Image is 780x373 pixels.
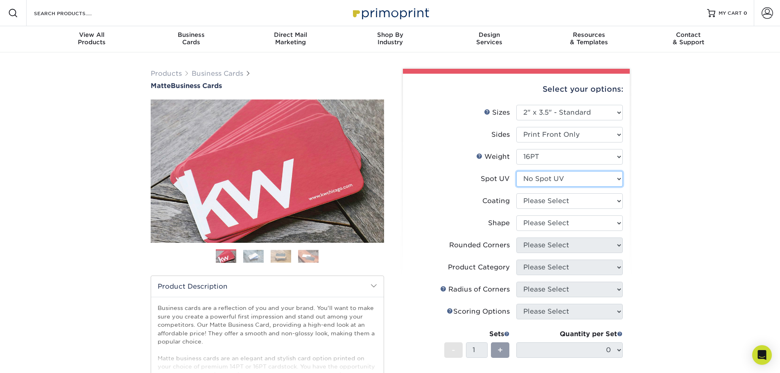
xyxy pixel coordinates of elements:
div: Products [42,31,142,46]
span: Matte [151,82,171,90]
a: View AllProducts [42,26,142,52]
a: DesignServices [440,26,539,52]
div: Sides [491,130,510,140]
a: Direct MailMarketing [241,26,340,52]
a: Contact& Support [639,26,738,52]
div: Rounded Corners [449,240,510,250]
div: Open Intercom Messenger [752,345,772,365]
span: 0 [744,10,747,16]
span: Direct Mail [241,31,340,38]
span: Shop By [340,31,440,38]
h2: Product Description [151,276,384,297]
div: Services [440,31,539,46]
a: Products [151,70,182,77]
img: Business Cards 01 [216,246,236,267]
img: Business Cards 03 [271,250,291,262]
div: Scoring Options [447,307,510,316]
span: View All [42,31,142,38]
div: Shape [488,218,510,228]
span: Business [141,31,241,38]
span: - [452,344,455,356]
a: Business Cards [192,70,243,77]
img: Business Cards 02 [243,250,264,262]
div: Marketing [241,31,340,46]
span: Contact [639,31,738,38]
div: & Support [639,31,738,46]
div: Cards [141,31,241,46]
h1: Business Cards [151,82,384,90]
div: Weight [476,152,510,162]
img: Primoprint [349,4,431,22]
div: Coating [482,196,510,206]
a: BusinessCards [141,26,241,52]
div: Sizes [484,108,510,118]
input: SEARCH PRODUCTS..... [33,8,113,18]
a: Shop ByIndustry [340,26,440,52]
span: + [497,344,503,356]
a: MatteBusiness Cards [151,82,384,90]
div: Product Category [448,262,510,272]
span: Resources [539,31,639,38]
div: Industry [340,31,440,46]
div: Select your options: [409,74,623,105]
span: MY CART [719,10,742,17]
span: Design [440,31,539,38]
img: Matte 01 [151,54,384,288]
div: Spot UV [481,174,510,184]
iframe: Google Customer Reviews [2,348,70,370]
div: Sets [444,329,510,339]
div: Quantity per Set [516,329,623,339]
div: Radius of Corners [440,285,510,294]
a: Resources& Templates [539,26,639,52]
img: Business Cards 04 [298,250,319,262]
div: & Templates [539,31,639,46]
